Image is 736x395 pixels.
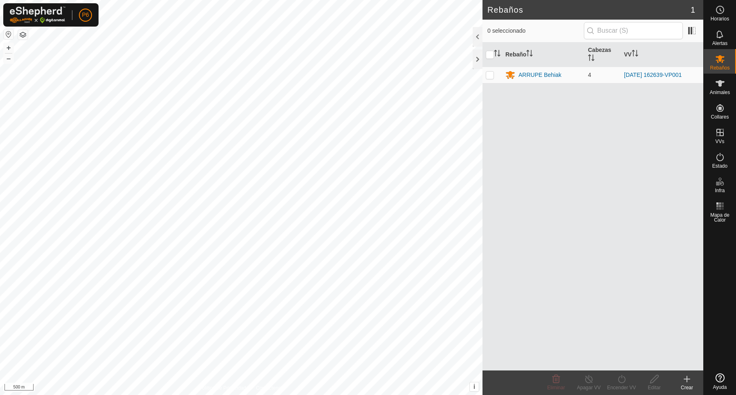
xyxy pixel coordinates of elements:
[715,188,725,193] span: Infra
[256,384,283,392] a: Contáctenos
[605,384,638,391] div: Encender VV
[572,384,605,391] div: Apagar VV
[621,43,703,67] th: VV
[624,72,682,78] a: [DATE] 162639-VP001
[4,29,13,39] button: Restablecer Mapa
[526,51,533,58] p-sorticon: Activar para ordenar
[671,384,703,391] div: Crear
[502,43,585,67] th: Rebaño
[487,27,584,35] span: 0 seleccionado
[706,213,734,222] span: Mapa de Calor
[199,384,246,392] a: Política de Privacidad
[547,385,565,391] span: Eliminar
[4,54,13,63] button: –
[712,164,727,168] span: Estado
[487,5,691,15] h2: Rebaños
[713,385,727,390] span: Ayuda
[715,139,724,144] span: VVs
[632,51,638,58] p-sorticon: Activar para ordenar
[710,65,729,70] span: Rebaños
[704,370,736,393] a: Ayuda
[470,382,479,391] button: i
[588,72,591,78] span: 4
[588,56,595,62] p-sorticon: Activar para ordenar
[712,41,727,46] span: Alertas
[10,7,65,23] img: Logo Gallagher
[518,71,561,79] div: ARRUPE Behiak
[711,16,729,21] span: Horarios
[711,114,729,119] span: Collares
[585,43,621,67] th: Cabezas
[584,22,683,39] input: Buscar (S)
[4,43,13,53] button: +
[494,51,500,58] p-sorticon: Activar para ordenar
[638,384,671,391] div: Editar
[691,4,695,16] span: 1
[18,30,28,40] button: Capas del Mapa
[82,11,89,19] span: P6
[473,383,475,390] span: i
[710,90,730,95] span: Animales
